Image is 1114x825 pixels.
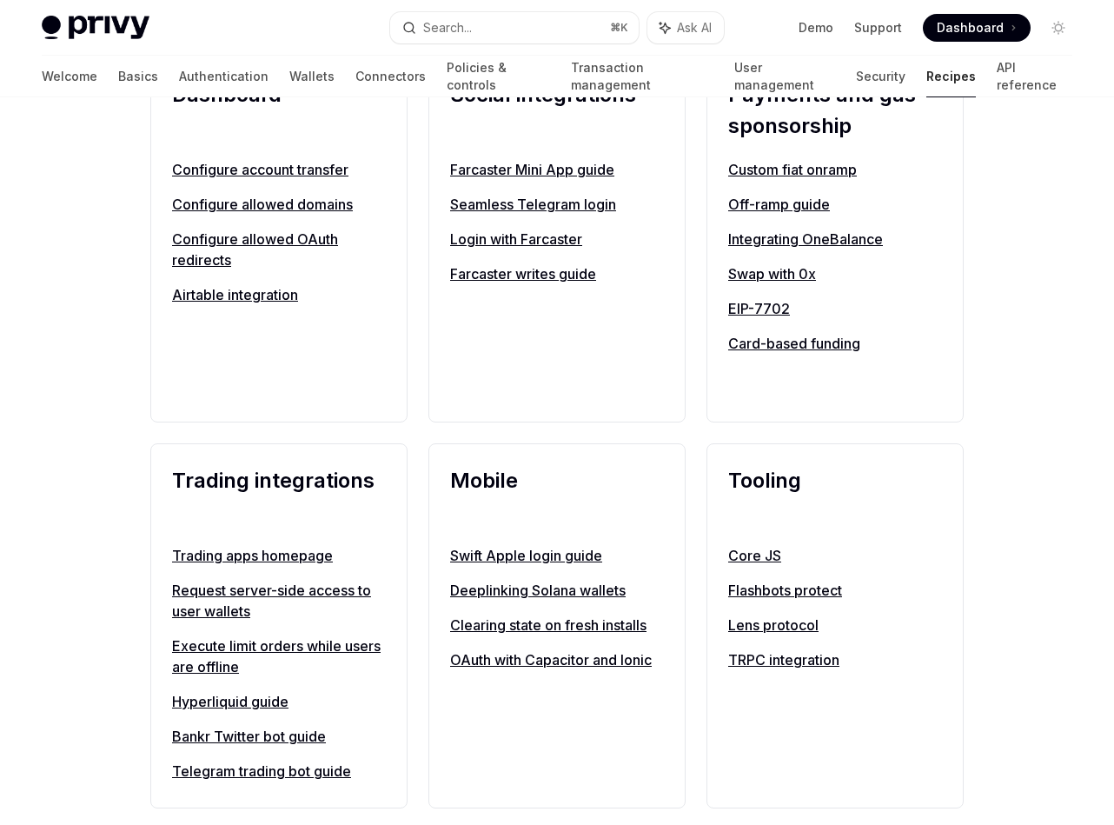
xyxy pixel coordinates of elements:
[42,16,149,40] img: light logo
[172,545,386,566] a: Trading apps homepage
[450,649,664,670] a: OAuth with Capacitor and Ionic
[172,229,386,270] a: Configure allowed OAuth redirects
[450,194,664,215] a: Seamless Telegram login
[1044,14,1072,42] button: Toggle dark mode
[172,761,386,782] a: Telegram trading bot guide
[799,19,833,37] a: Demo
[856,56,905,97] a: Security
[728,159,942,180] a: Custom fiat onramp
[450,263,664,284] a: Farcaster writes guide
[450,465,664,528] h2: Mobile
[997,56,1072,97] a: API reference
[172,194,386,215] a: Configure allowed domains
[447,56,550,97] a: Policies & controls
[923,14,1031,42] a: Dashboard
[734,56,836,97] a: User management
[647,12,724,43] button: Ask AI
[728,194,942,215] a: Off-ramp guide
[172,580,386,622] a: Request server-side access to user wallets
[728,333,942,354] a: Card-based funding
[450,79,664,142] h2: Social integrations
[610,21,628,35] span: ⌘ K
[450,545,664,566] a: Swift Apple login guide
[172,159,386,180] a: Configure account transfer
[728,615,942,635] a: Lens protocol
[728,229,942,249] a: Integrating OneBalance
[118,56,158,97] a: Basics
[289,56,335,97] a: Wallets
[450,229,664,249] a: Login with Farcaster
[172,79,386,142] h2: Dashboard
[179,56,269,97] a: Authentication
[172,691,386,712] a: Hyperliquid guide
[937,19,1004,37] span: Dashboard
[926,56,976,97] a: Recipes
[172,465,386,528] h2: Trading integrations
[355,56,426,97] a: Connectors
[728,79,942,142] h2: Payments and gas sponsorship
[172,635,386,677] a: Execute limit orders while users are offline
[172,284,386,305] a: Airtable integration
[172,726,386,747] a: Bankr Twitter bot guide
[390,12,640,43] button: Search...⌘K
[728,263,942,284] a: Swap with 0x
[728,465,942,528] h2: Tooling
[854,19,902,37] a: Support
[571,56,713,97] a: Transaction management
[42,56,97,97] a: Welcome
[728,649,942,670] a: TRPC integration
[728,545,942,566] a: Core JS
[450,580,664,601] a: Deeplinking Solana wallets
[677,19,712,37] span: Ask AI
[728,298,942,319] a: EIP-7702
[728,580,942,601] a: Flashbots protect
[450,615,664,635] a: Clearing state on fresh installs
[450,159,664,180] a: Farcaster Mini App guide
[423,17,472,38] div: Search...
